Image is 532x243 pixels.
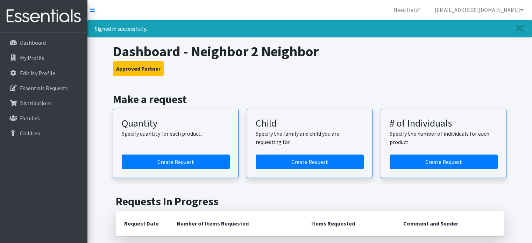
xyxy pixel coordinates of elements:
a: Edit My Profile [3,66,85,80]
p: Distributions [20,100,52,107]
button: Approved Partner [113,61,164,76]
h3: Child [256,117,364,129]
a: Dashboard [3,36,85,50]
a: Create a request for a child or family [256,155,364,169]
h2: Requests In Progress [116,195,504,208]
th: Number of Items Requested [168,211,303,236]
p: Essentials Requests [20,85,68,92]
p: Children [20,130,40,137]
a: My Profile [3,51,85,65]
h1: Dashboard - Neighbor 2 Neighbor [113,43,506,60]
div: Signed in successfully. [87,20,532,37]
a: Distributions [3,96,85,110]
h2: Make a request [113,93,506,106]
a: Families [3,111,85,125]
h3: # of Individuals [390,117,498,129]
a: Create a request by quantity [122,155,230,169]
p: Families [20,115,40,122]
a: Children [3,126,85,140]
th: Comment and Sender [395,211,504,236]
p: My Profile [20,54,44,61]
a: Need Help? [388,3,426,17]
p: Specify the family and child you are requesting for. [256,129,364,146]
p: Dashboard [20,39,46,46]
p: Specify quantity for each product. [122,129,230,138]
p: Specify the number of individuals for each product. [390,129,498,146]
th: Items Requested [303,211,395,236]
a: Close [509,20,532,37]
img: HumanEssentials [3,5,85,28]
h3: Quantity [122,117,230,129]
p: Edit My Profile [20,70,55,77]
a: [EMAIL_ADDRESS][DOMAIN_NAME] [429,3,529,17]
th: Request Date [116,211,168,236]
a: Create a request by number of individuals [390,155,498,169]
a: Essentials Requests [3,81,85,95]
